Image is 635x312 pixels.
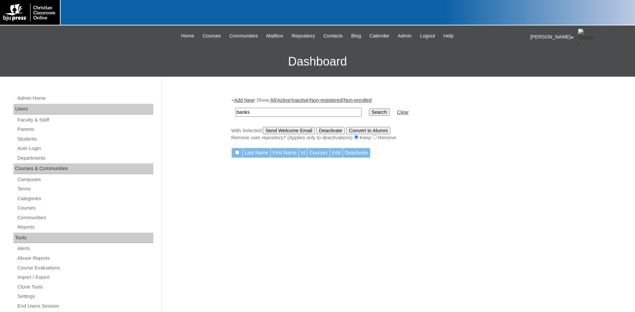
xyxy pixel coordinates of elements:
a: Terms [17,185,153,193]
span: Logout [420,32,435,40]
img: logo-white.png [3,3,57,21]
td: First Name [271,148,299,158]
div: Tools [13,233,153,243]
span: Mailbox [266,32,284,40]
input: Search [369,108,390,116]
a: Home [178,32,197,40]
span: Contacts [323,32,343,40]
td: Id [299,148,307,158]
a: Blog [348,32,364,40]
a: Clone Tools [17,283,153,291]
a: Auto Login [17,144,153,153]
a: Calendar [366,32,393,40]
a: Non-enrolled [343,97,372,103]
td: Edit [330,148,342,158]
span: Home [181,32,194,40]
a: Admin Home [17,94,153,102]
a: Inactive [292,97,309,103]
a: Admin [394,32,415,40]
a: Faculty & Staff [17,116,153,124]
a: Courses [199,32,224,40]
a: Courses [17,204,153,212]
a: Communities [17,214,153,222]
td: Last Name [243,148,270,158]
input: Deactivate [316,127,345,134]
a: Campuses [17,175,153,184]
a: Add New [234,97,254,103]
img: George / Distance Learning Online Staff [578,29,595,46]
a: End Users Session [17,302,153,310]
div: With Selected: [231,127,563,141]
a: Communities [226,32,261,40]
input: Search [235,108,362,117]
div: Remove user repository? (Applies only to deactivations) Keep Remove [231,134,563,141]
div: [PERSON_NAME] [530,29,628,46]
input: Convert to Alumni [346,127,390,134]
a: Alerts [17,244,153,253]
span: Admin [398,32,412,40]
a: Clear [397,109,409,115]
td: Courses [307,148,330,158]
a: Course Evaluations [17,264,153,272]
a: Departments [17,154,153,162]
span: Calendar [370,32,389,40]
a: Non-registered [310,97,342,103]
a: Help [440,32,457,40]
td: Deactivate [343,148,370,158]
a: Categories [17,194,153,203]
input: Send Welcome Email [263,127,315,134]
a: Students [17,135,153,143]
a: Mailbox [263,32,287,40]
a: Contacts [320,32,346,40]
span: Communities [229,32,258,40]
a: Settings [17,292,153,301]
a: Repository [288,32,318,40]
a: All [270,97,275,103]
a: Active [277,97,290,103]
span: Help [444,32,454,40]
a: Import / Export [17,273,153,282]
a: Logout [417,32,439,40]
div: Courses & Communities [13,163,153,174]
span: Repository [292,32,315,40]
a: Abuse Reports [17,254,153,262]
span: Blog [351,32,361,40]
div: Users [13,104,153,114]
div: + | Show: | | | | [231,97,563,141]
a: Reports [17,223,153,231]
a: Parents [17,125,153,134]
h3: Dashboard [3,47,632,77]
span: Courses [203,32,221,40]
